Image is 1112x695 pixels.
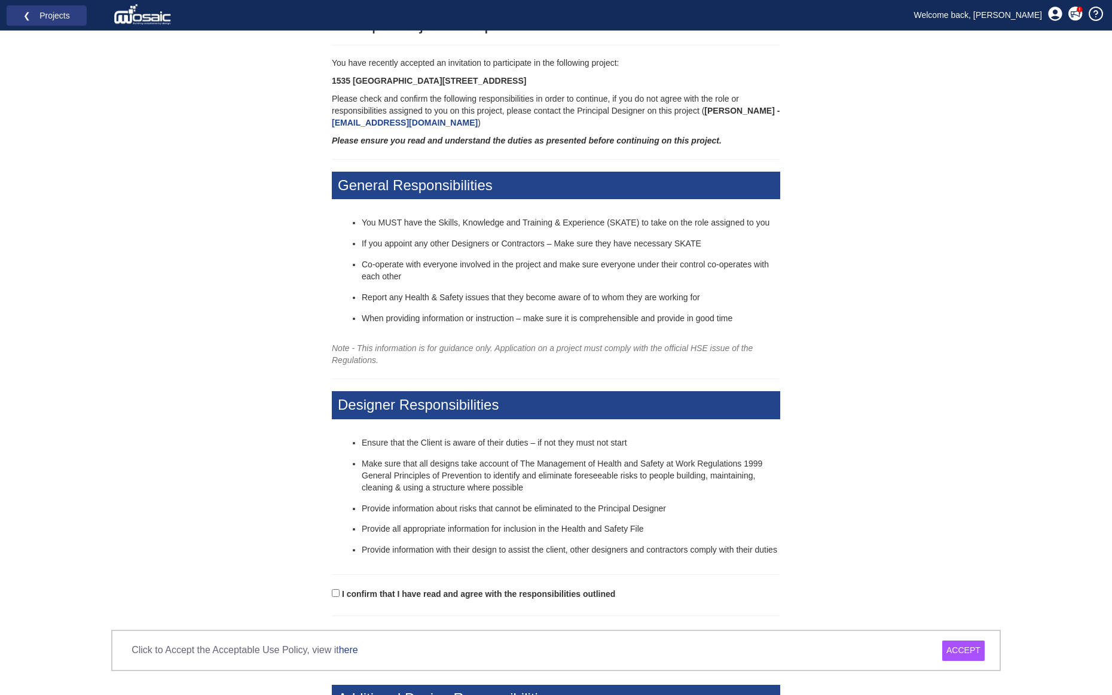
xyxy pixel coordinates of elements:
li: Make sure that all designs take account of The Management of Health and Safety at Work Regulation... [362,458,780,494]
li: Provide information with their design to assist the client, other designers and contractors compl... [362,544,780,556]
iframe: Chat [1061,641,1103,686]
p: You have recently accepted an invitation to participate in the following project: [332,57,780,69]
i: Note - This information is for guidance only. Application on a project must comply with the offic... [332,343,753,365]
b: 1535 [GEOGRAPHIC_DATA][STREET_ADDRESS] [332,76,526,86]
li: Provide all appropriate information for inclusion in the Health and Safety File [362,523,780,535]
b: [PERSON_NAME] - [332,106,780,127]
p: Do you also have Design Responsibility on this project according to CDM2015? [332,628,780,640]
li: Co-operate with everyone involved in the project and make sure everyone under their control co-op... [362,259,780,283]
li: Ensure that the Client is aware of their duties – if not they must not start [362,437,780,449]
li: Report any Health & Safety issues that they become aware of to whom they are working for [362,292,780,304]
h3: Designer Responsibilities [332,391,780,419]
a: [EMAIL_ADDRESS][DOMAIN_NAME] [332,118,478,127]
div: ACCEPT [942,641,985,661]
li: When providing information or instruction – make sure it is comprehensible and provide in good time [362,313,780,325]
li: If you appoint any other Designers or Contractors – Make sure they have necessary SKATE [362,238,780,250]
a: ❮ Projects [14,8,79,23]
h3: General Responsibilities [332,172,780,199]
i: Please ensure you read and understand the duties as presented before continuing on this project. [332,136,722,145]
img: logo_white.png [114,3,174,27]
p: Please check and confirm the following responsibilities in order to continue, if you do not agree... [332,93,780,129]
p: Click to Accept the Acceptable Use Policy, view it [132,644,358,657]
a: Welcome back, [PERSON_NAME] [905,6,1051,24]
a: here [339,645,358,655]
li: You MUST have the Skills, Knowledge and Training & Experience (SKATE) to take on the role assigne... [362,217,780,229]
label: I confirm that I have read and agree with the responsibilities outlined [342,589,615,600]
li: Provide information about risks that cannot be eliminated to the Principal Designer [362,503,780,515]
